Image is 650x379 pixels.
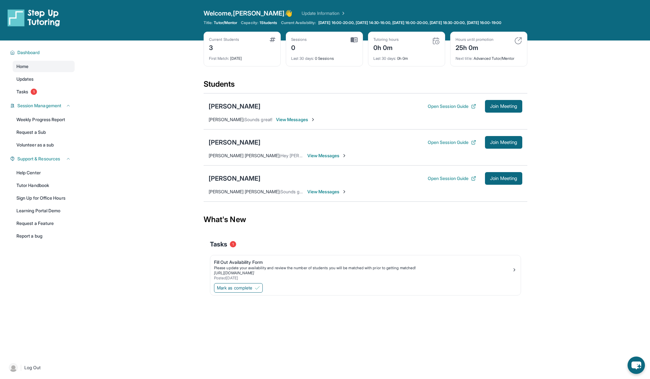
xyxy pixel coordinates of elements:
[351,37,358,43] img: card
[6,361,75,375] a: |Log Out
[270,37,275,42] img: card
[217,285,252,291] span: Mark as complete
[255,285,260,290] img: Mark as complete
[291,56,314,61] span: Last 30 days :
[13,192,75,204] a: Sign Up for Office Hours
[342,153,347,158] img: Chevron-Right
[485,100,522,113] button: Join Meeting
[209,153,280,158] span: [PERSON_NAME] [PERSON_NAME] :
[13,127,75,138] a: Request a Sub
[214,20,237,25] span: Tutor/Mentor
[13,180,75,191] a: Tutor Handbook
[13,218,75,229] a: Request a Feature
[204,20,212,25] span: Title:
[17,103,61,109] span: Session Management
[485,136,522,149] button: Join Meeting
[373,37,399,42] div: Tutoring hours
[260,20,277,25] span: 1 Students
[373,42,399,52] div: 0h 0m
[310,117,316,122] img: Chevron-Right
[317,20,503,25] a: [DATE] 16:00-20:00, [DATE] 14:30-16:00, [DATE] 16:00-20:00, [DATE] 18:30-20:00, [DATE] 16:00-19:00
[209,102,261,111] div: [PERSON_NAME]
[204,79,527,93] div: Students
[8,9,60,27] img: logo
[628,357,645,374] button: chat-button
[490,140,517,144] span: Join Meeting
[20,364,22,371] span: |
[209,174,261,183] div: [PERSON_NAME]
[280,153,464,158] span: Hey [PERSON_NAME], just wanted to ask you if we can do a first session [DATE] 6:30-7:30?
[209,117,244,122] span: [PERSON_NAME] :
[17,49,40,56] span: Dashboard
[456,37,494,42] div: Hours until promotion
[210,255,521,282] a: Fill Out Availability FormPlease update your availability and review the number of students you w...
[214,259,512,265] div: Fill Out Availability Form
[15,156,71,162] button: Support & Resources
[16,63,28,70] span: Home
[209,189,280,194] span: [PERSON_NAME] [PERSON_NAME] :
[204,206,527,233] div: What's New
[13,73,75,85] a: Updates
[9,363,18,372] img: user-img
[13,205,75,216] a: Learning Portal Demo
[24,364,41,371] span: Log Out
[214,265,512,270] div: Please update your availability and review the number of students you will be matched with prior ...
[490,104,517,108] span: Join Meeting
[209,56,229,61] span: First Match :
[13,230,75,242] a: Report a bug
[15,103,71,109] button: Session Management
[241,20,258,25] span: Capacity:
[13,61,75,72] a: Home
[214,270,254,275] a: [URL][DOMAIN_NAME]
[456,52,522,61] div: Advanced Tutor/Mentor
[209,52,275,61] div: [DATE]
[17,156,60,162] span: Support & Resources
[456,56,473,61] span: Next title :
[281,20,316,25] span: Current Availability:
[340,10,346,16] img: Chevron Right
[13,167,75,178] a: Help Center
[302,10,346,16] a: Update Information
[342,189,347,194] img: Chevron-Right
[428,139,476,146] button: Open Session Guide
[307,152,347,159] span: View Messages
[244,117,272,122] span: Sounds great!
[291,37,307,42] div: Sessions
[210,240,227,249] span: Tasks
[291,52,358,61] div: 0 Sessions
[16,76,34,82] span: Updates
[31,89,37,95] span: 1
[280,189,420,194] span: Sounds good! I'll make sure to make everything as simple as possible
[456,42,494,52] div: 25h 0m
[428,175,476,182] button: Open Session Guide
[214,283,263,293] button: Mark as complete
[373,56,396,61] span: Last 30 days :
[291,42,307,52] div: 0
[16,89,28,95] span: Tasks
[13,139,75,151] a: Volunteer as a sub
[307,189,347,195] span: View Messages
[373,52,440,61] div: 0h 0m
[13,86,75,97] a: Tasks1
[230,241,236,247] span: 1
[432,37,440,45] img: card
[276,116,316,123] span: View Messages
[428,103,476,109] button: Open Session Guide
[490,177,517,180] span: Join Meeting
[485,172,522,185] button: Join Meeting
[209,37,239,42] div: Current Students
[214,276,512,281] div: Posted [DATE]
[209,138,261,147] div: [PERSON_NAME]
[13,114,75,125] a: Weekly Progress Report
[204,9,293,18] span: Welcome, [PERSON_NAME] 👋
[514,37,522,45] img: card
[318,20,501,25] span: [DATE] 16:00-20:00, [DATE] 14:30-16:00, [DATE] 16:00-20:00, [DATE] 18:30-20:00, [DATE] 16:00-19:00
[15,49,71,56] button: Dashboard
[209,42,239,52] div: 3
